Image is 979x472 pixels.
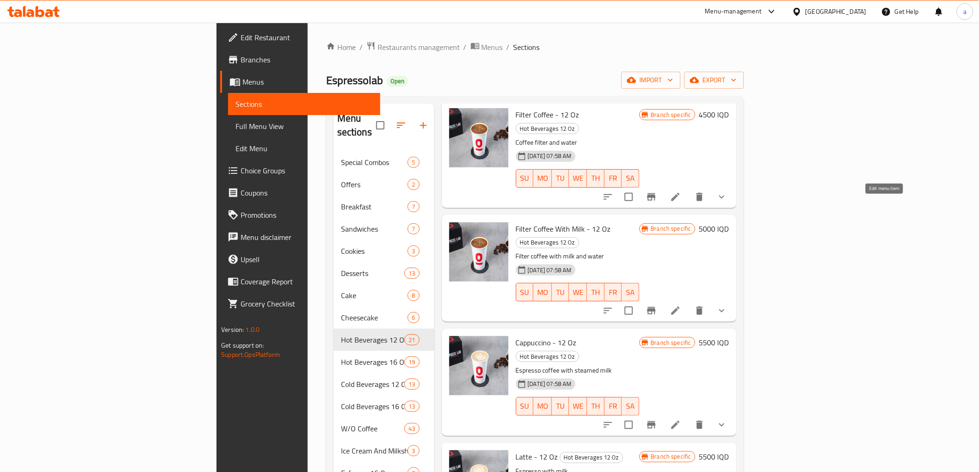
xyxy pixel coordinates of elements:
div: items [404,423,419,434]
a: Menu disclaimer [220,226,380,248]
p: Filter coffee with milk and water [516,251,639,262]
span: Hot Beverages 12 Oz [341,334,404,345]
span: 21 [405,336,419,344]
div: Cake8 [334,284,434,306]
span: Menu disclaimer [241,232,372,243]
span: Promotions [241,209,372,221]
button: SU [516,169,533,188]
button: Branch-specific-item [640,414,663,436]
button: show more [711,300,733,322]
span: Cold Beverages 12 Oz [341,379,404,390]
div: Cold Beverages 12 Oz13 [334,373,434,395]
div: items [408,179,419,190]
span: TH [591,172,601,185]
button: Branch-specific-item [640,300,663,322]
a: Full Menu View [228,115,380,137]
span: WE [573,399,583,413]
span: Hot Beverages 12 Oz [516,351,579,362]
li: / [507,42,510,53]
div: Open [387,76,408,87]
a: Edit Menu [228,137,380,159]
span: [DATE] 07:58 AM [524,152,576,160]
button: TH [587,397,604,416]
span: WE [573,172,583,185]
button: SU [516,283,533,301]
a: Sections [228,93,380,115]
span: Branch specific [647,452,695,461]
span: W/O Coffee [341,423,404,434]
span: 6 [408,313,419,322]
span: FR [608,399,618,413]
span: Espressolab [326,70,383,91]
svg: Show Choices [716,419,727,430]
button: FR [605,169,622,188]
span: Desserts [341,268,404,279]
div: Sandwiches7 [334,218,434,240]
span: 8 [408,291,419,300]
div: Cheesecake6 [334,306,434,329]
span: Cake [341,290,408,301]
div: items [404,268,419,279]
img: Filter Coffee - 12 Oz [449,108,508,167]
button: WE [569,397,587,416]
div: Special Combos [341,157,408,168]
span: Cold Beverages 16 Oz [341,401,404,412]
nav: breadcrumb [326,41,744,53]
span: 7 [408,202,419,211]
span: Sections [514,42,540,53]
span: Sections [235,98,372,110]
a: Branches [220,49,380,71]
span: Edit Menu [235,143,372,154]
div: items [408,201,419,212]
h6: 5500 IQD [699,336,729,349]
span: Hot Beverages 12 Oz [516,237,579,248]
span: SA [626,286,635,299]
span: Upsell [241,254,372,265]
button: TH [587,283,604,301]
button: sort-choices [597,300,619,322]
button: delete [688,414,711,436]
span: Breakfast [341,201,408,212]
button: MO [533,397,552,416]
span: FR [608,172,618,185]
span: Filter Coffee - 12 Oz [516,108,579,122]
h6: 5000 IQD [699,222,729,235]
span: TH [591,286,601,299]
span: FR [608,286,618,299]
div: items [408,445,419,456]
span: Full Menu View [235,121,372,132]
button: delete [688,186,711,208]
button: delete [688,300,711,322]
span: Hot Beverages 12 Oz [560,452,623,463]
div: Hot Beverages 12 Oz [516,123,579,134]
span: SA [626,172,635,185]
span: TU [556,399,565,413]
span: SA [626,399,635,413]
span: [DATE] 07:58 AM [524,266,576,275]
span: Ice Cream And Milkshake [341,445,408,456]
span: TH [591,399,601,413]
button: show more [711,186,733,208]
button: SA [622,283,639,301]
div: items [404,379,419,390]
button: TU [552,283,569,301]
button: MO [533,169,552,188]
div: items [408,290,419,301]
span: Hot Beverages 16 Oz [341,356,404,368]
span: Filter Coffee With Milk - 12 Oz [516,222,611,236]
span: Menus [242,76,372,87]
a: Coverage Report [220,270,380,293]
span: Select to update [619,415,638,435]
img: Filter Coffee With Milk - 12 Oz [449,222,508,282]
li: / [464,42,467,53]
span: export [692,74,737,86]
svg: Show Choices [716,305,727,316]
span: Branches [241,54,372,65]
a: Menus [220,71,380,93]
span: import [629,74,673,86]
button: Branch-specific-item [640,186,663,208]
span: Select to update [619,187,638,207]
span: Cappuccino - 12 Oz [516,336,576,349]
